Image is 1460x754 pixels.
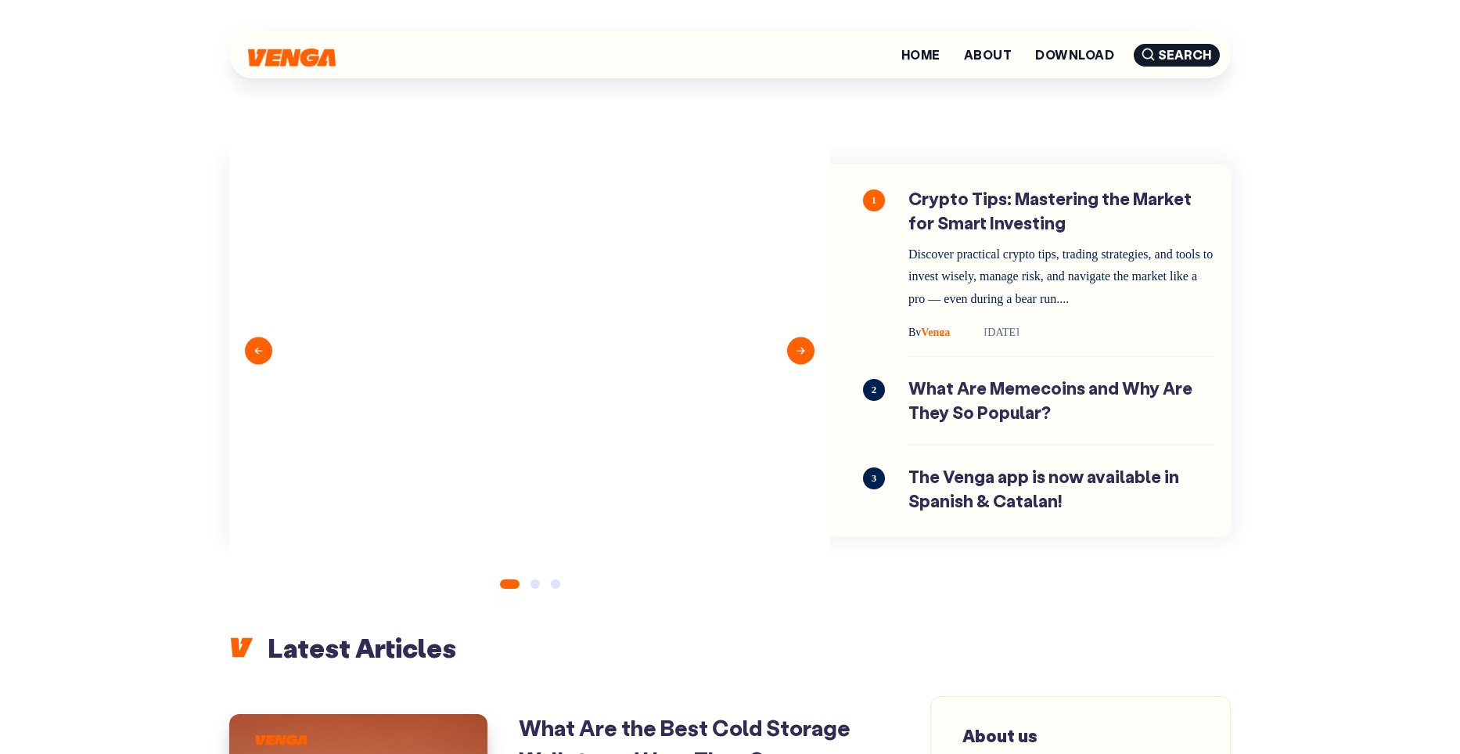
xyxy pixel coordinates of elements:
button: 3 of 3 [551,579,560,589]
span: About us [962,724,1037,747]
a: Download [1035,49,1114,61]
h2: Latest Articles [229,630,1231,665]
span: 1 [863,189,885,211]
a: About [964,49,1012,61]
img: Venga Blog [248,49,336,67]
button: Next [787,337,815,364]
a: Home [901,49,940,61]
span: 3 [863,467,885,489]
span: 2 [863,379,885,401]
button: Previous [245,337,272,364]
button: 2 of 3 [530,579,540,589]
span: Search [1134,44,1220,67]
button: 1 of 3 [500,579,520,589]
